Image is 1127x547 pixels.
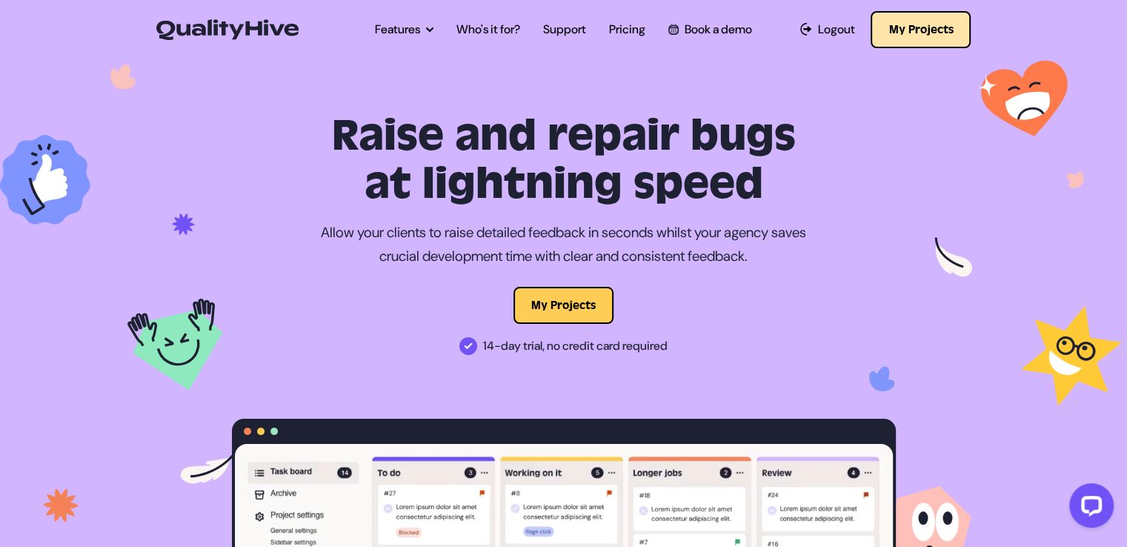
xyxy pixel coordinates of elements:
img: QualityHive - Bug Tracking Tool [156,19,299,40]
a: Pricing [609,21,645,39]
button: My Projects [513,287,614,324]
img: 14-day trial, no credit card required [459,337,477,355]
a: Logout [800,21,855,39]
a: Book a demo [668,21,751,39]
span: 14-day trial, no credit card required [483,334,668,358]
a: Who's it for? [456,21,520,39]
button: My Projects [871,11,971,48]
img: Book a QualityHive Demo [668,24,678,34]
a: Support [543,21,586,39]
h1: Raise and repair bugs at lightning speed [232,113,896,209]
p: Allow your clients to raise detailed feedback in seconds whilst your agency saves crucial develop... [308,221,820,269]
iframe: LiveChat chat widget [1057,477,1120,540]
a: Features [375,21,433,39]
span: Logout [817,21,854,39]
